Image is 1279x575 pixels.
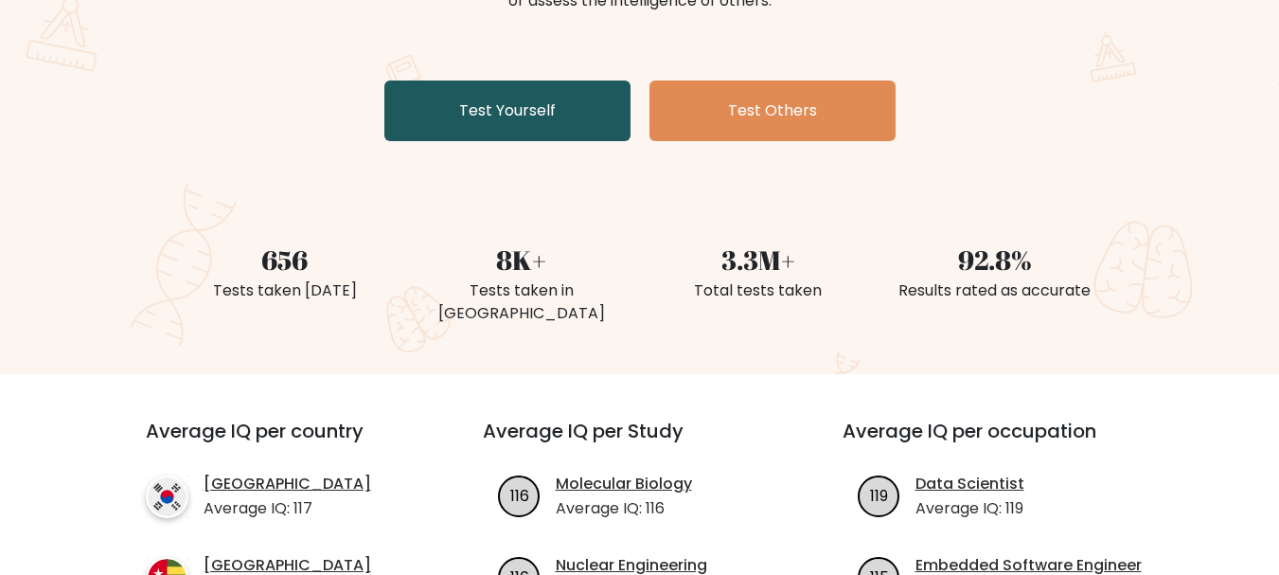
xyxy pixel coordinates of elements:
[870,484,888,506] text: 119
[556,473,692,495] a: Molecular Biology
[915,473,1024,495] a: Data Scientist
[146,476,188,518] img: country
[651,240,865,279] div: 3.3M+
[915,497,1024,520] p: Average IQ: 119
[384,81,631,141] a: Test Yourself
[415,279,629,325] div: Tests taken in [GEOGRAPHIC_DATA]
[415,240,629,279] div: 8K+
[178,240,392,279] div: 656
[651,279,865,302] div: Total tests taken
[509,484,528,506] text: 116
[146,420,415,465] h3: Average IQ per country
[888,240,1102,279] div: 92.8%
[204,497,371,520] p: Average IQ: 117
[649,81,896,141] a: Test Others
[204,473,371,495] a: [GEOGRAPHIC_DATA]
[178,279,392,302] div: Tests taken [DATE]
[843,420,1157,465] h3: Average IQ per occupation
[556,497,692,520] p: Average IQ: 116
[483,420,797,465] h3: Average IQ per Study
[888,279,1102,302] div: Results rated as accurate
